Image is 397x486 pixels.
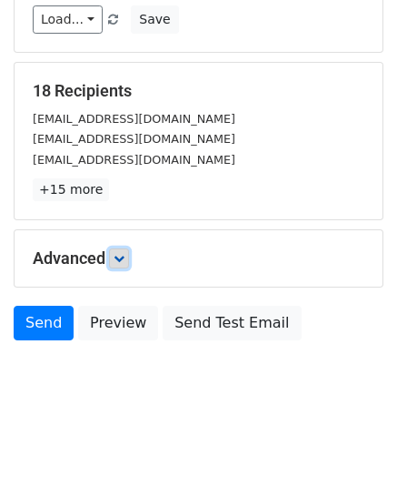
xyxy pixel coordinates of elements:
[33,132,235,146] small: [EMAIL_ADDRESS][DOMAIN_NAME]
[306,399,397,486] iframe: Chat Widget
[33,178,109,201] a: +15 more
[163,306,301,340] a: Send Test Email
[33,112,235,126] small: [EMAIL_ADDRESS][DOMAIN_NAME]
[33,248,364,268] h5: Advanced
[14,306,74,340] a: Send
[33,153,235,167] small: [EMAIL_ADDRESS][DOMAIN_NAME]
[33,81,364,101] h5: 18 Recipients
[33,5,103,34] a: Load...
[78,306,158,340] a: Preview
[131,5,178,34] button: Save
